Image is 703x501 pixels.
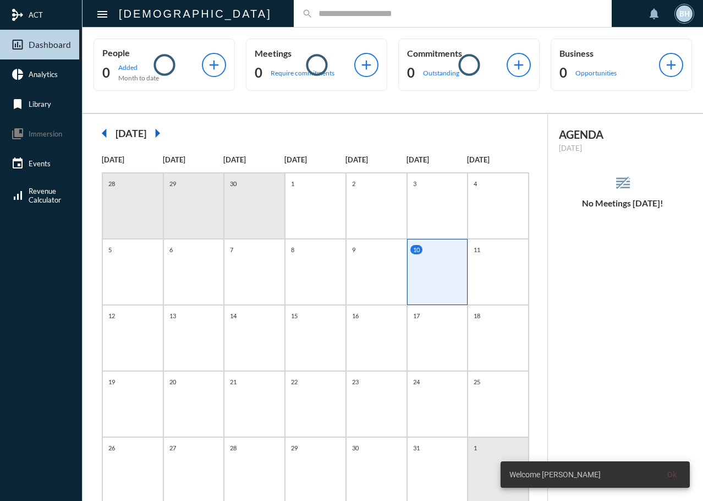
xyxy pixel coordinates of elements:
mat-icon: event [11,157,24,170]
p: 28 [106,179,118,188]
p: 30 [227,179,239,188]
mat-icon: Side nav toggle icon [96,8,109,21]
mat-icon: insert_chart_outlined [11,38,24,51]
mat-icon: notifications [647,7,661,20]
span: Analytics [29,70,58,79]
p: [DATE] [559,144,686,153]
mat-icon: search [302,8,313,19]
p: 15 [288,311,300,320]
p: 2 [349,179,358,188]
p: 31 [410,443,422,453]
p: 21 [227,377,239,386]
p: 25 [471,377,483,386]
span: Library [29,100,51,108]
p: 16 [349,311,361,320]
mat-icon: arrow_left [94,122,116,144]
p: [DATE] [345,155,407,164]
p: 28 [227,443,239,453]
h2: [DEMOGRAPHIC_DATA] [119,5,272,23]
div: BH [676,6,693,22]
p: 22 [288,377,300,386]
span: Dashboard [29,40,71,50]
p: 18 [471,311,483,320]
p: [DATE] [102,155,163,164]
p: 30 [349,443,361,453]
span: Events [29,159,51,168]
span: Immersion [29,129,62,138]
span: Ok [667,470,677,479]
mat-icon: reorder [614,174,632,192]
p: 27 [167,443,179,453]
p: 9 [349,245,358,254]
h5: No Meetings [DATE]! [548,198,697,208]
p: 5 [106,245,114,254]
p: 6 [167,245,175,254]
p: 14 [227,311,239,320]
p: 20 [167,377,179,386]
span: Welcome [PERSON_NAME] [509,469,601,480]
mat-icon: collections_bookmark [11,127,24,140]
p: 3 [410,179,419,188]
mat-icon: arrow_right [146,122,168,144]
h2: 0 [559,64,567,81]
p: 10 [410,245,422,254]
p: [DATE] [163,155,224,164]
p: 4 [471,179,480,188]
button: Ok [658,465,685,484]
mat-icon: bookmark [11,97,24,111]
p: 1 [471,443,480,453]
p: 23 [349,377,361,386]
p: 24 [410,377,422,386]
mat-icon: mediation [11,8,24,21]
p: 13 [167,311,179,320]
p: 17 [410,311,422,320]
p: 26 [106,443,118,453]
p: Opportunities [575,69,617,77]
p: 29 [288,443,300,453]
p: [DATE] [407,155,468,164]
p: 1 [288,179,297,188]
span: ACT [29,10,43,19]
mat-icon: pie_chart [11,68,24,81]
span: Revenue Calculator [29,187,61,204]
h2: [DATE] [116,127,146,139]
h2: AGENDA [559,128,686,141]
button: Toggle sidenav [91,3,113,25]
mat-icon: signal_cellular_alt [11,189,24,202]
p: 12 [106,311,118,320]
mat-icon: add [663,57,679,73]
p: 8 [288,245,297,254]
p: Business [559,48,659,58]
p: 11 [471,245,483,254]
p: 7 [227,245,236,254]
p: [DATE] [223,155,284,164]
p: [DATE] [467,155,528,164]
p: [DATE] [284,155,345,164]
p: 19 [106,377,118,386]
p: 29 [167,179,179,188]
